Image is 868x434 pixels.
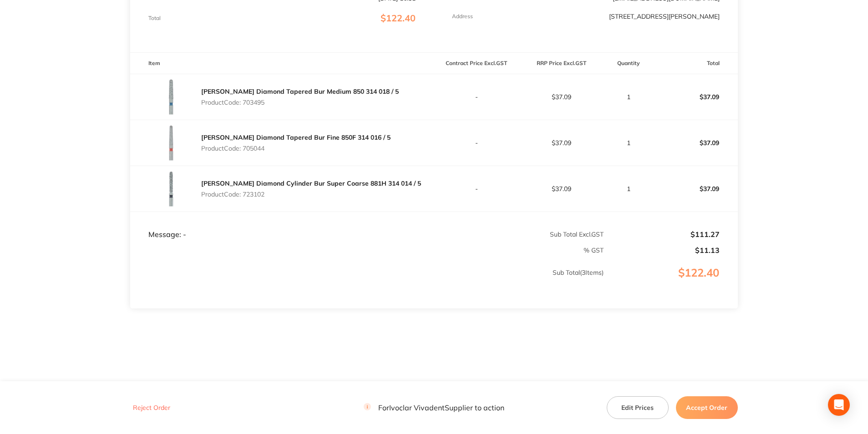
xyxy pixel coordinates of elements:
[148,166,194,212] img: Ym9ncnlnZw
[201,133,391,141] a: [PERSON_NAME] Diamond Tapered Bur Fine 850F 314 016 / 5
[604,53,653,74] th: Quantity
[604,185,652,192] p: 1
[604,93,652,101] p: 1
[364,403,504,412] p: For Ivoclar Vivadent Supplier to action
[130,212,434,239] td: Message: -
[828,394,850,416] div: Open Intercom Messenger
[201,99,399,106] p: Product Code: 703495
[653,86,737,108] p: $37.09
[452,13,473,20] p: Address
[519,139,604,146] p: $37.09
[519,185,604,192] p: $37.09
[131,269,604,294] p: Sub Total ( 3 Items)
[604,230,720,238] p: $111.27
[434,53,519,74] th: Contract Price Excl. GST
[604,267,737,298] p: $122.40
[201,179,421,187] a: [PERSON_NAME] Diamond Cylinder Bur Super Coarse 881H 314 014 / 5
[131,247,604,254] p: % GST
[201,87,399,96] a: [PERSON_NAME] Diamond Tapered Bur Medium 850 314 018 / 5
[434,93,518,101] p: -
[148,74,194,120] img: YTR6Nm9ybw
[519,93,604,101] p: $37.09
[148,15,161,21] p: Total
[604,246,720,254] p: $11.13
[604,139,652,146] p: 1
[653,178,737,200] p: $37.09
[434,185,518,192] p: -
[607,396,669,419] button: Edit Prices
[381,12,416,24] span: $122.40
[653,132,737,154] p: $37.09
[519,53,604,74] th: RRP Price Excl. GST
[609,13,720,20] p: [STREET_ADDRESS][PERSON_NAME]
[148,120,194,166] img: N203dTVhZw
[130,404,173,412] button: Reject Order
[130,53,434,74] th: Item
[434,231,604,238] p: Sub Total Excl. GST
[201,145,391,152] p: Product Code: 705044
[434,139,518,146] p: -
[676,396,738,419] button: Accept Order
[201,191,421,198] p: Product Code: 723102
[653,53,738,74] th: Total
